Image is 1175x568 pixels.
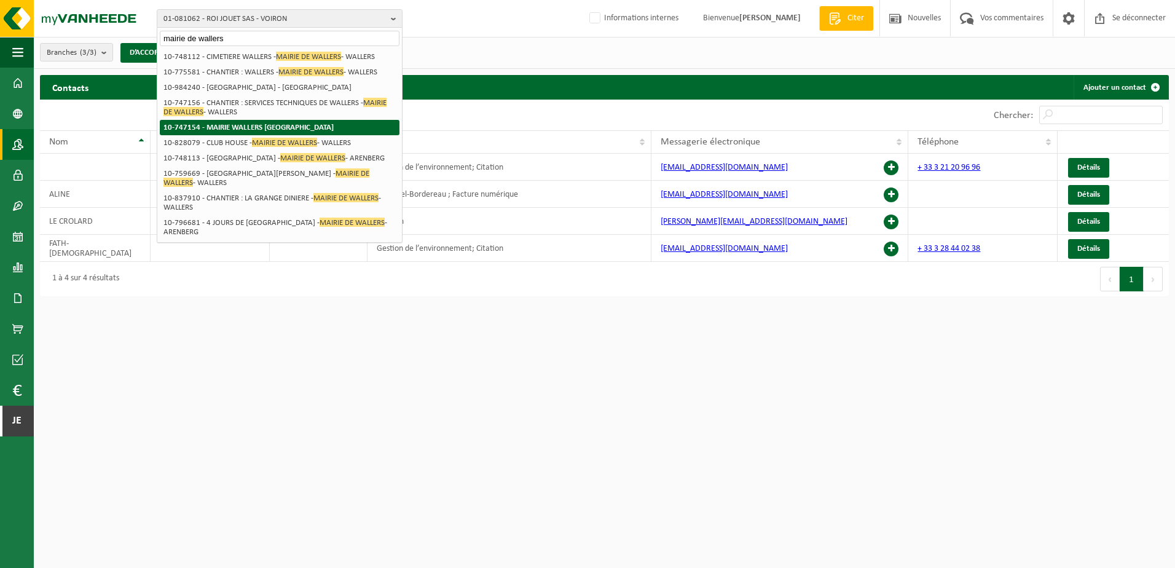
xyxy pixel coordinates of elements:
label: Informations internes [587,9,678,28]
td: Citation [367,208,651,235]
a: Ajouter un contact [1074,75,1168,100]
span: Nom [49,137,68,147]
font: Bienvenue [703,14,801,23]
h2: Contacts [40,75,101,99]
span: Citer [844,12,867,25]
li: 10-748112 - CIMETIERE WALLERS - - WALLERS [160,49,399,65]
a: Détails [1068,185,1109,205]
td: Borderel-Bordereau ; Facture numérique [367,181,651,208]
a: + 33 3 28 44 02 38 [918,244,980,253]
td: FATH-[DEMOGRAPHIC_DATA] [40,235,151,262]
a: [EMAIL_ADDRESS][DOMAIN_NAME] [661,163,788,172]
button: Branches(3/3) [40,43,113,61]
td: Gestion de l’environnement; Citation [367,154,651,181]
strong: [PERSON_NAME] [739,14,801,23]
a: Citer [819,6,873,31]
td: ALINE [151,208,270,235]
button: 01-081062 - ROI JOUET SAS - VOIRON [157,9,403,28]
input: Recherche d’emplacements liés [160,31,399,46]
a: Détails [1068,212,1109,232]
a: [EMAIL_ADDRESS][DOMAIN_NAME] [661,190,788,199]
span: MAIRIE DE WALLERS [320,218,385,227]
a: Détails [1068,239,1109,259]
span: MAIRIE DE WALLERS [313,193,379,202]
span: MAIRIE DE WALLERS [163,98,387,116]
span: Détails [1077,191,1100,199]
button: 1 [1120,267,1144,291]
span: Détails [1077,245,1100,253]
li: 10-828079 - CLUB HOUSE - - WALLERS [160,135,399,151]
count: (3/3) [80,49,96,57]
td: LE CROLARD [151,181,270,208]
span: Branches [47,44,96,62]
li: 10-776124 - CHANTIER : ECOLE MATERNELLE [PERSON_NAME] - - WALLERS [160,240,399,264]
td: LE CROLARD [40,208,151,235]
font: Ajouter un contact [1083,84,1146,92]
li: 10-747156 - CHANTIER : SERVICES TECHNIQUES DE WALLERS - - WALLERS [160,95,399,120]
button: Précédent [1100,267,1120,291]
a: [EMAIL_ADDRESS][DOMAIN_NAME] [661,244,788,253]
strong: 10-747154 - MAIRIE WALLERS [GEOGRAPHIC_DATA] [163,124,334,132]
span: Téléphone [918,137,959,147]
li: 10-984240 - [GEOGRAPHIC_DATA] - [GEOGRAPHIC_DATA] [160,80,399,95]
span: MAIRIE DE WALLERS [276,52,341,61]
li: 10-796681 - 4 JOURS DE [GEOGRAPHIC_DATA] - - ARENBERG [160,215,399,240]
span: MAIRIE DE WALLERS [252,138,317,147]
a: + 33 3 21 20 96 96 [918,163,980,172]
td: Gestion de l’environnement; Citation [367,235,651,262]
span: MAIRIE DE WALLERS [280,153,345,162]
span: MAIRIE DE WALLERS [163,168,369,187]
span: Détails [1077,164,1100,172]
span: 01-081062 - ROI JOUET SAS - VOIRON [163,10,386,28]
span: Détails [1077,218,1100,226]
span: Je [12,406,22,436]
label: Chercher: [994,111,1033,120]
li: 10-748113 - [GEOGRAPHIC_DATA] - - ARENBERG [160,151,399,166]
div: 1 à 4 sur 4 résultats [46,268,119,290]
button: Prochain [1144,267,1163,291]
li: 10-775581 - CHANTIER : WALLERS - - WALLERS [160,65,399,80]
li: 10-759669 - [GEOGRAPHIC_DATA][PERSON_NAME] - - WALLERS [160,166,399,191]
button: D’ACCORD [120,43,173,63]
a: [PERSON_NAME][EMAIL_ADDRESS][DOMAIN_NAME] [661,217,847,226]
li: 10-837910 - CHANTIER : LA GRANGE DINIERE - - WALLERS [160,191,399,215]
span: MAIRIE DE WALLERS [278,67,344,76]
td: ALINE [40,181,151,208]
a: Détails [1068,158,1109,178]
td: [PERSON_NAME] [151,154,270,181]
span: Messagerie électronique [661,137,760,147]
